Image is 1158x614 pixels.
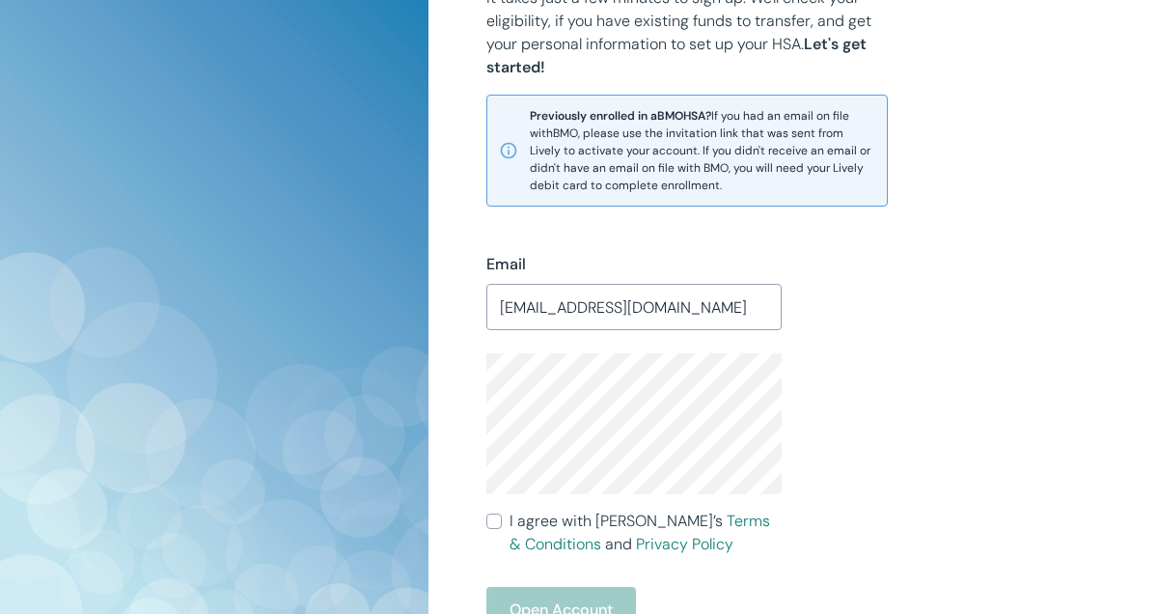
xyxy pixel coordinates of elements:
[486,253,526,276] label: Email
[510,510,782,556] span: I agree with [PERSON_NAME]’s and
[530,108,711,124] strong: Previously enrolled in a BMO HSA?
[636,534,733,554] a: Privacy Policy
[530,107,875,194] span: If you had an email on file with BMO , please use the invitation link that was sent from Lively t...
